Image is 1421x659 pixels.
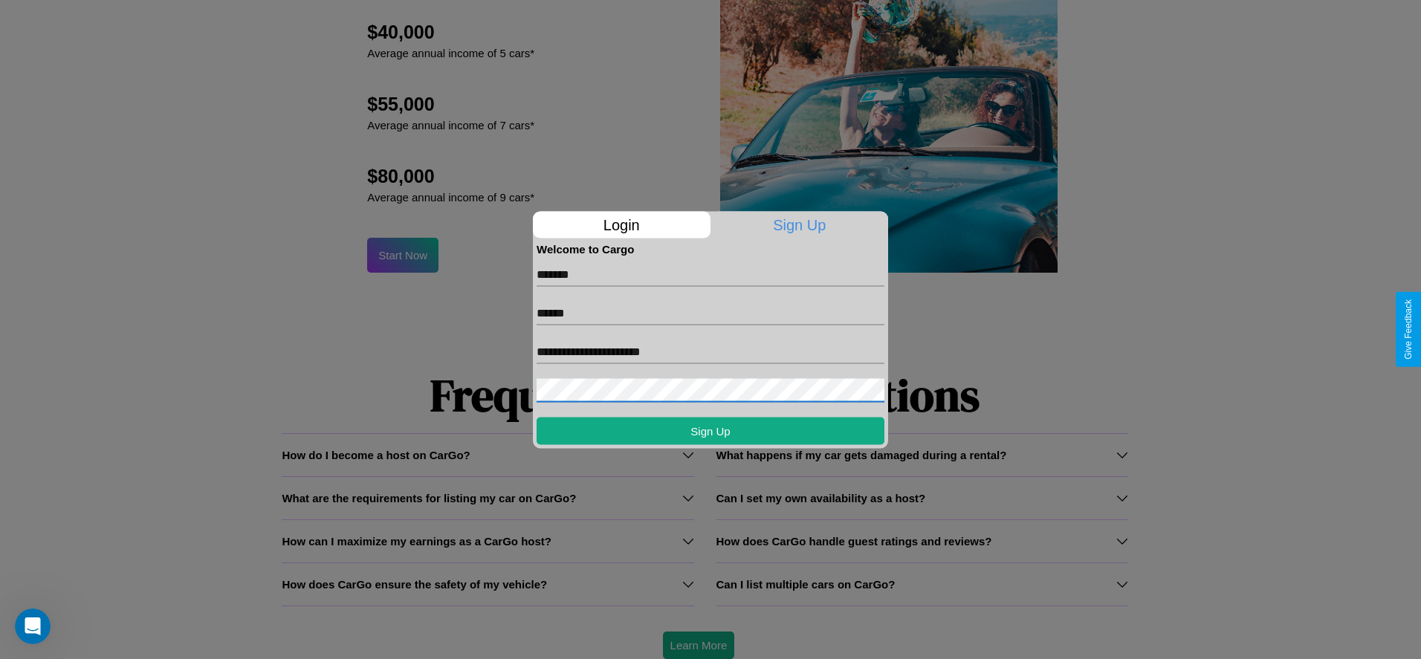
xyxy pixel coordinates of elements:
[533,211,710,238] p: Login
[711,211,889,238] p: Sign Up
[15,608,51,644] iframe: Intercom live chat
[1403,299,1414,360] div: Give Feedback
[537,417,884,444] button: Sign Up
[537,242,884,255] h4: Welcome to Cargo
